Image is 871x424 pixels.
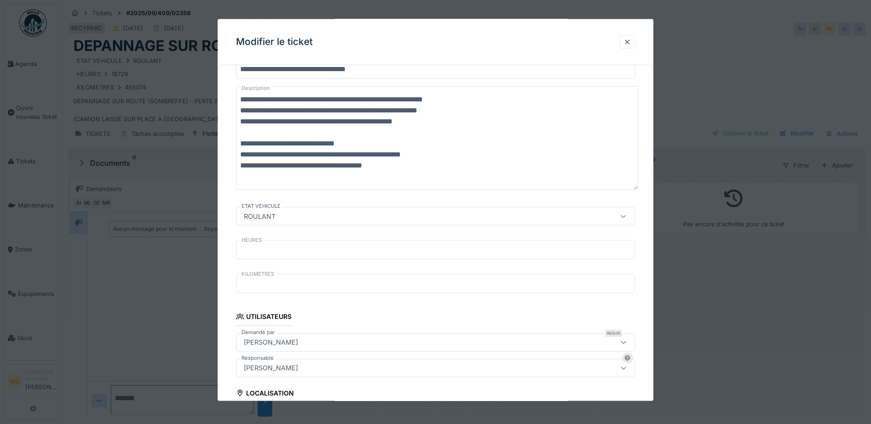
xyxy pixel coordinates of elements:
[240,270,276,278] label: KILOMETRES
[240,236,264,244] label: HEURES
[236,36,313,48] h3: Modifier le ticket
[240,363,302,373] div: [PERSON_NAME]
[240,202,282,210] label: ETAT VEHICULE
[236,386,294,402] div: Localisation
[240,83,272,94] label: Description
[240,211,279,221] div: ROULANT
[236,310,292,325] div: Utilisateurs
[605,329,622,336] div: Requis
[240,337,302,347] div: [PERSON_NAME]
[240,328,276,336] label: Demandé par
[240,354,275,362] label: Responsable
